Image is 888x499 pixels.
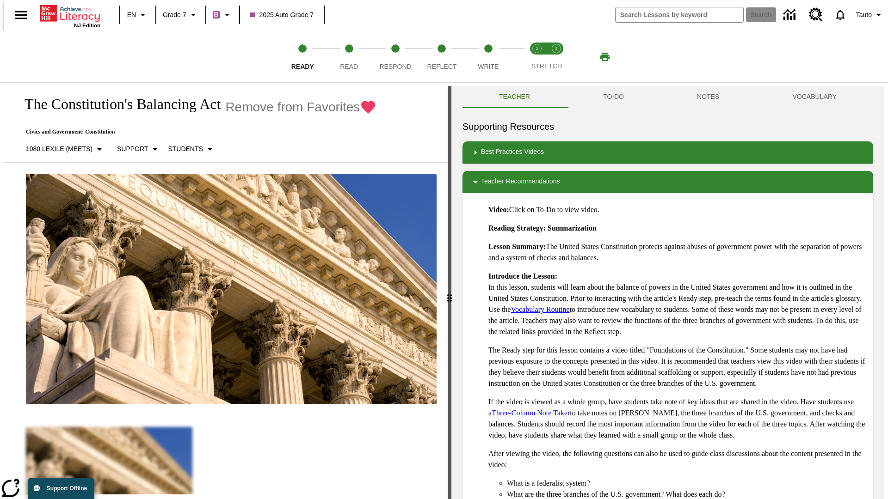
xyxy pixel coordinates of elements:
[488,224,546,232] strong: Reading Strategy:
[481,147,544,158] p: Best Practices Videos
[543,31,570,82] button: Stretch Respond step 2 of 2
[616,7,743,22] input: search field
[4,86,448,494] div: reading
[448,86,451,499] div: Press Enter or Spacebar and then press right and left arrow keys to move the slider
[123,6,153,23] button: Language: EN, Select a language
[250,10,314,20] span: 2025 Auto Grade 7
[488,241,866,263] p: The United States Constitution protects against abuses of government power with the separation of...
[531,62,562,70] span: STRETCH
[225,100,360,115] span: Remove from Favorites
[26,144,92,154] p: 1080 Lexile (Meets)
[481,176,560,188] p: Teacher Recommendations
[536,46,538,51] text: 1
[127,10,136,20] span: EN
[168,144,203,154] p: Students
[225,99,376,115] button: Remove from Favorites - The Constitution's Balancing Act
[492,409,570,417] a: Three-Column Note Taker
[488,206,509,213] strong: Video:
[276,31,329,82] button: Ready step 1 of 5
[451,86,884,499] div: activity
[488,271,866,337] p: In this lesson, students will learn about the balance of powers in the United States government a...
[488,345,866,389] p: The Ready step for this lesson contains a video titled "Foundations of the Constitution." Some st...
[462,86,873,108] div: Instructional Panel Tabs
[26,174,437,405] img: The U.S. Supreme Court Building displays the phrase, "Equal Justice Under Law."
[113,141,164,158] button: Scaffolds, Support
[15,96,221,113] h1: The Constitution's Balancing Act
[852,6,888,23] button: Profile/Settings
[164,141,219,158] button: Select Student
[511,305,569,313] a: Vocabulary Routine
[555,46,557,51] text: 2
[756,86,873,108] button: VOCABULARY
[379,63,411,70] span: Respond
[40,3,100,28] div: Home
[291,63,314,70] span: Ready
[524,31,550,82] button: Stretch Read step 1 of 2
[322,31,376,82] button: Read step 2 of 5
[22,141,109,158] button: Select Lexile, 1080 Lexile (Meets)
[488,243,546,250] strong: Lesson Summary:
[462,141,873,164] div: Best Practices Videos
[828,3,852,27] a: Notifications
[74,23,100,28] span: NJ Edition
[590,49,620,65] button: Print
[567,86,660,108] button: TO-DO
[462,119,873,134] h6: Supporting Resources
[369,31,422,82] button: Respond step 3 of 5
[778,2,803,28] a: Data Center
[117,144,148,154] p: Support
[427,63,457,70] span: Reflect
[660,86,756,108] button: NOTES
[488,272,557,280] strong: Introduce the Lesson:
[462,171,873,193] div: Teacher Recommendations
[47,485,87,492] span: Support Offline
[856,10,872,20] span: Tauto
[415,31,469,82] button: Reflect step 4 of 5
[803,2,828,27] a: Resource Center, Will open in new tab
[7,1,35,29] button: Open side menu
[340,63,358,70] span: Read
[462,86,567,108] button: Teacher
[462,31,515,82] button: Write step 5 of 5
[15,128,376,135] p: Civics and Government: Constitution
[159,6,203,23] button: Grade: Grade 7, Select a grade
[548,224,597,232] strong: Summarization
[209,6,236,23] button: Boost Class color is purple. Change class color
[488,448,866,470] p: After viewing the video, the following questions can also be used to guide class discussions abou...
[488,204,866,215] p: Click on To-Do to view video.
[488,396,866,441] p: If the video is viewed as a whole group, have students take note of key ideas that are shared in ...
[163,10,186,20] span: Grade 7
[214,9,219,20] span: B
[28,478,94,499] button: Support Offline
[507,478,866,489] li: What is a federalist system?
[478,63,499,70] span: Write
